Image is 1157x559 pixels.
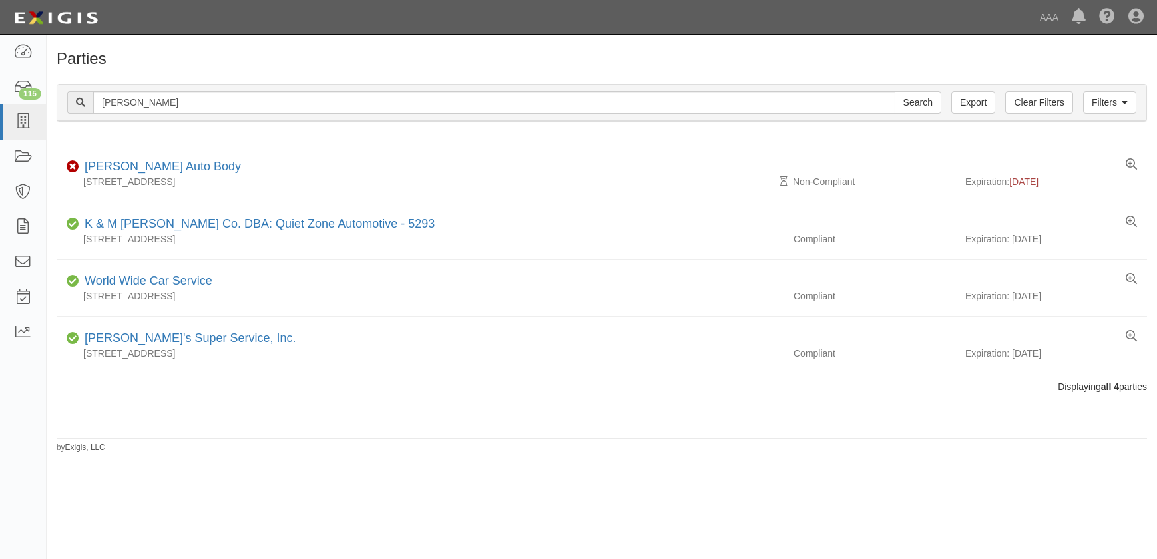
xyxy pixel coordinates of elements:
a: Export [951,91,995,114]
span: [DATE] [1009,176,1039,187]
div: Expiration: [DATE] [965,232,1147,246]
div: Compliant [784,289,965,303]
a: World Wide Car Service [85,274,212,287]
a: View results summary [1126,330,1137,343]
a: K & M [PERSON_NAME] Co. DBA: Quiet Zone Automotive - 5293 [85,217,435,230]
a: View results summary [1126,273,1137,286]
div: Expiration: [DATE] [965,347,1147,360]
div: Niebling Auto Body [79,158,241,176]
div: 115 [19,88,41,100]
i: Compliant [67,277,79,286]
div: World Wide Car Service [79,273,212,290]
a: View results summary [1126,158,1137,172]
div: [STREET_ADDRESS] [57,232,784,246]
a: Clear Filters [1005,91,1072,114]
div: Harold's Super Service, Inc. [79,330,296,347]
div: Expiration: [965,175,1147,188]
input: Search [895,91,941,114]
small: by [57,442,105,453]
a: Filters [1083,91,1136,114]
b: all 4 [1101,381,1119,392]
div: Displaying parties [47,380,1157,393]
div: Compliant [784,232,965,246]
input: Search [93,91,895,114]
i: Non-Compliant [67,162,79,172]
img: logo-5460c22ac91f19d4615b14bd174203de0afe785f0fc80cf4dbbc73dc1793850b.png [10,6,102,30]
a: [PERSON_NAME]'s Super Service, Inc. [85,331,296,345]
i: Help Center - Complianz [1099,9,1115,25]
a: Exigis, LLC [65,443,105,452]
div: Expiration: [DATE] [965,289,1147,303]
a: [PERSON_NAME] Auto Body [85,160,241,173]
div: [STREET_ADDRESS] [57,175,784,188]
div: Non-Compliant [784,175,965,188]
h1: Parties [57,50,1147,67]
i: Compliant [67,334,79,343]
a: View results summary [1126,216,1137,229]
div: [STREET_ADDRESS] [57,347,784,360]
i: Pending Review [780,177,788,186]
i: Compliant [67,220,79,229]
div: K & M Broussard Co. DBA: Quiet Zone Automotive - 5293 [79,216,435,233]
div: [STREET_ADDRESS] [57,289,784,303]
a: AAA [1033,4,1065,31]
div: Compliant [784,347,965,360]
